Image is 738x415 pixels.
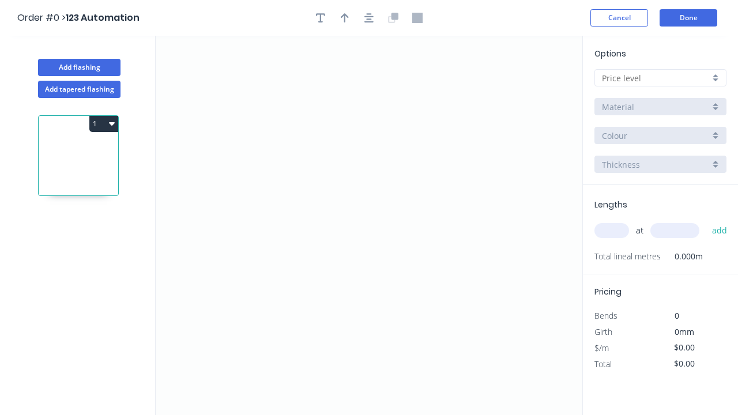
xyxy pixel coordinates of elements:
[602,130,627,142] span: Colour
[66,11,140,24] span: 123 Automation
[89,116,118,132] button: 1
[660,9,717,27] button: Done
[602,159,640,171] span: Thickness
[675,326,694,337] span: 0mm
[594,199,627,210] span: Lengths
[636,222,643,239] span: at
[675,310,679,321] span: 0
[602,101,634,113] span: Material
[156,36,582,415] svg: 0
[17,11,66,24] span: Order #0 >
[706,221,733,240] button: add
[594,310,617,321] span: Bends
[594,342,609,353] span: $/m
[594,359,612,369] span: Total
[590,9,648,27] button: Cancel
[594,286,622,297] span: Pricing
[38,59,121,76] button: Add flashing
[602,72,710,84] input: Price level
[594,326,612,337] span: Girth
[661,248,703,265] span: 0.000m
[594,248,661,265] span: Total lineal metres
[38,81,121,98] button: Add tapered flashing
[594,48,626,59] span: Options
